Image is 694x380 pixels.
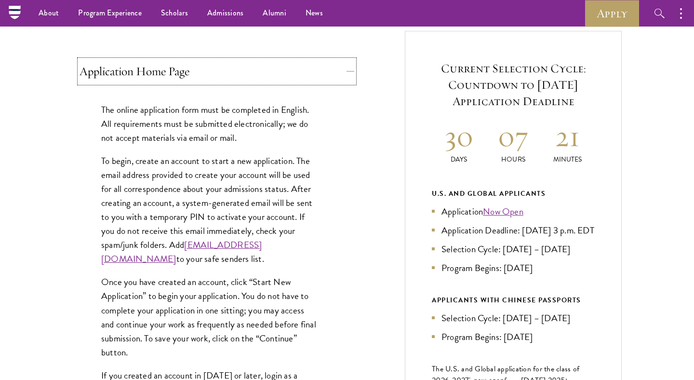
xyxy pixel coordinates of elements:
[432,223,595,237] li: Application Deadline: [DATE] 3 p.m. EDT
[486,118,541,154] h2: 07
[80,60,354,83] button: Application Home Page
[432,154,486,164] p: Days
[101,275,318,359] p: Once you have created an account, click “Start New Application” to begin your application. You do...
[432,261,595,275] li: Program Begins: [DATE]
[432,118,486,154] h2: 30
[486,154,541,164] p: Hours
[432,294,595,306] div: APPLICANTS WITH CHINESE PASSPORTS
[101,238,262,266] a: [EMAIL_ADDRESS][DOMAIN_NAME]
[540,118,595,154] h2: 21
[432,311,595,325] li: Selection Cycle: [DATE] – [DATE]
[101,154,318,266] p: To begin, create an account to start a new application. The email address provided to create your...
[101,103,318,145] p: The online application form must be completed in English. All requirements must be submitted elec...
[483,204,523,218] a: Now Open
[432,188,595,200] div: U.S. and Global Applicants
[432,204,595,218] li: Application
[432,242,595,256] li: Selection Cycle: [DATE] – [DATE]
[432,60,595,109] h5: Current Selection Cycle: Countdown to [DATE] Application Deadline
[540,154,595,164] p: Minutes
[432,330,595,344] li: Program Begins: [DATE]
